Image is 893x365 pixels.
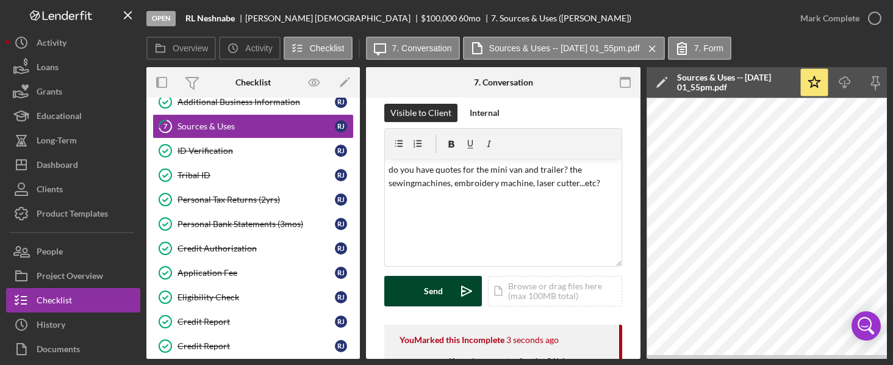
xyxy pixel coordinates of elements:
[173,43,208,53] label: Overview
[284,37,353,60] button: Checklist
[6,313,140,337] button: History
[389,163,619,190] p: do you have quotes for the mini van and trailer? the sewingmachines, embroidery machine, laser cu...
[668,37,731,60] button: 7. Form
[185,13,235,23] b: RL Neshnabe
[152,309,354,334] a: Credit ReportRJ
[788,6,887,31] button: Mark Complete
[464,104,506,122] button: Internal
[474,78,533,87] div: 7. Conversation
[489,43,640,53] label: Sources & Uses -- [DATE] 01_55pm.pdf
[152,163,354,187] a: Tribal IDRJ
[178,244,335,253] div: Credit Authorization
[335,96,347,108] div: R J
[152,114,354,139] a: 7Sources & UsesRJ
[152,285,354,309] a: Eligibility CheckRJ
[37,79,62,107] div: Grants
[335,218,347,230] div: R J
[37,313,65,340] div: History
[37,239,63,267] div: People
[6,153,140,177] button: Dashboard
[178,97,335,107] div: Additional Business Information
[152,236,354,261] a: Credit AuthorizationRJ
[6,55,140,79] button: Loans
[37,55,59,82] div: Loans
[6,128,140,153] button: Long-Term
[6,337,140,361] button: Documents
[400,335,504,345] div: You Marked this Incomplete
[245,13,421,23] div: [PERSON_NAME] [DEMOGRAPHIC_DATA]
[152,187,354,212] a: Personal Tax Returns (2yrs)RJ
[677,73,793,92] div: Sources & Uses -- [DATE] 01_55pm.pdf
[6,104,140,128] button: Educational
[6,239,140,264] button: People
[152,139,354,163] a: ID VerificationRJ
[310,43,345,53] label: Checklist
[146,11,176,26] div: Open
[178,146,335,156] div: ID Verification
[178,292,335,302] div: Eligibility Check
[37,104,82,131] div: Educational
[6,201,140,226] button: Product Templates
[245,43,272,53] label: Activity
[424,276,443,306] div: Send
[178,317,335,327] div: Credit Report
[37,177,63,204] div: Clients
[146,37,216,60] button: Overview
[335,193,347,206] div: R J
[463,37,665,60] button: Sources & Uses -- [DATE] 01_55pm.pdf
[6,264,140,288] button: Project Overview
[37,153,78,180] div: Dashboard
[335,291,347,303] div: R J
[178,219,335,229] div: Personal Bank Statements (3mos)
[37,264,103,291] div: Project Overview
[37,337,80,364] div: Documents
[37,201,108,229] div: Product Templates
[335,120,347,132] div: R J
[694,43,723,53] label: 7. Form
[335,340,347,352] div: R J
[491,13,631,23] div: 7. Sources & Uses ([PERSON_NAME])
[152,261,354,285] a: Application FeeRJ
[235,78,271,87] div: Checklist
[384,276,482,306] button: Send
[335,169,347,181] div: R J
[421,13,457,23] span: $100,000
[178,121,335,131] div: Sources & Uses
[852,311,881,341] div: Open Intercom Messenger
[335,242,347,255] div: R J
[800,6,859,31] div: Mark Complete
[152,334,354,358] a: Credit ReportRJ
[335,316,347,328] div: R J
[152,212,354,236] a: Personal Bank Statements (3mos)RJ
[178,170,335,180] div: Tribal ID
[6,177,140,201] button: Clients
[152,90,354,114] a: Additional Business InformationRJ
[178,341,335,351] div: Credit Report
[335,145,347,157] div: R J
[335,267,347,279] div: R J
[219,37,280,60] button: Activity
[163,122,168,130] tspan: 7
[506,335,559,345] time: 2025-10-14 18:49
[6,79,140,104] button: Grants
[6,31,140,55] button: Activity
[459,13,481,23] div: 60 mo
[366,37,460,60] button: 7. Conversation
[390,104,451,122] div: Visible to Client
[6,288,140,313] button: Checklist
[384,104,457,122] button: Visible to Client
[37,31,66,58] div: Activity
